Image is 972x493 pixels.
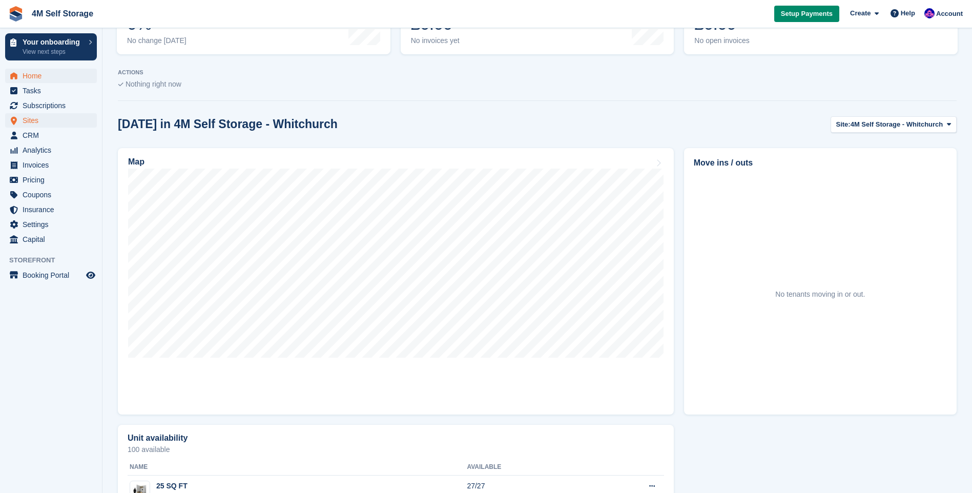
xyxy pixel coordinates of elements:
[127,36,187,45] div: No change [DATE]
[850,8,871,18] span: Create
[23,202,84,217] span: Insurance
[936,9,963,19] span: Account
[23,158,84,172] span: Invoices
[23,143,84,157] span: Analytics
[128,446,664,453] p: 100 available
[23,173,84,187] span: Pricing
[118,69,957,76] p: ACTIONS
[901,8,915,18] span: Help
[23,232,84,246] span: Capital
[118,148,674,415] a: Map
[23,128,84,142] span: CRM
[23,217,84,232] span: Settings
[5,217,97,232] a: menu
[8,6,24,22] img: stora-icon-8386f47178a22dfd0bd8f6a31ec36ba5ce8667c1dd55bd0f319d3a0aa187defe.svg
[836,119,851,130] span: Site:
[411,36,487,45] div: No invoices yet
[694,36,764,45] div: No open invoices
[774,6,839,23] a: Setup Payments
[23,98,84,113] span: Subscriptions
[23,188,84,202] span: Coupons
[5,202,97,217] a: menu
[924,8,935,18] img: Pete Clutton
[5,173,97,187] a: menu
[831,116,957,133] button: Site: 4M Self Storage - Whitchurch
[5,143,97,157] a: menu
[28,5,97,22] a: 4M Self Storage
[694,157,947,169] h2: Move ins / outs
[118,117,338,131] h2: [DATE] in 4M Self Storage - Whitchurch
[781,9,833,19] span: Setup Payments
[5,232,97,246] a: menu
[851,119,943,130] span: 4M Self Storage - Whitchurch
[775,289,865,300] div: No tenants moving in or out.
[128,459,467,476] th: Name
[23,38,84,46] p: Your onboarding
[5,188,97,202] a: menu
[5,69,97,83] a: menu
[5,113,97,128] a: menu
[5,268,97,282] a: menu
[118,83,123,87] img: blank_slate_check_icon-ba018cac091ee9be17c0a81a6c232d5eb81de652e7a59be601be346b1b6ddf79.svg
[23,47,84,56] p: View next steps
[5,98,97,113] a: menu
[5,158,97,172] a: menu
[156,481,220,491] div: 25 SQ FT
[5,84,97,98] a: menu
[23,113,84,128] span: Sites
[128,157,144,167] h2: Map
[23,69,84,83] span: Home
[23,84,84,98] span: Tasks
[5,128,97,142] a: menu
[9,255,102,265] span: Storefront
[126,80,181,88] span: Nothing right now
[23,268,84,282] span: Booking Portal
[85,269,97,281] a: Preview store
[467,459,588,476] th: Available
[128,434,188,443] h2: Unit availability
[5,33,97,60] a: Your onboarding View next steps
